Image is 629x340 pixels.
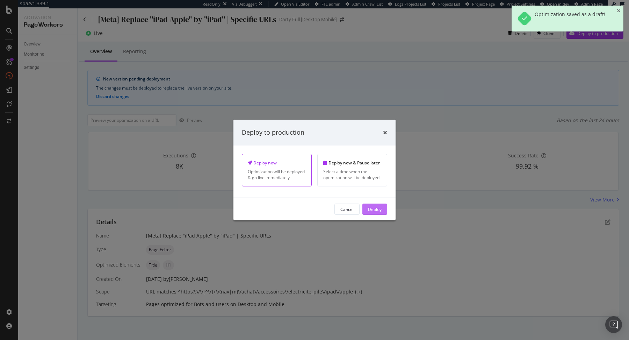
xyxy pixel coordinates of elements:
div: Select a time when the optimization will be deployed [323,169,381,180]
button: Deploy [362,204,387,215]
div: times [383,128,387,137]
div: Deploy now & Pause later [323,160,381,166]
button: Cancel [334,204,360,215]
div: modal [233,120,396,220]
div: Open Intercom Messenger [605,316,622,333]
div: Cancel [340,206,354,212]
div: close toast [617,8,621,13]
div: Optimization will be deployed & go live immediately [248,169,306,180]
div: Optimization saved as a draft! [535,11,605,26]
div: Deploy now [248,160,306,166]
div: Deploy to production [242,128,304,137]
div: Deploy [368,206,382,212]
